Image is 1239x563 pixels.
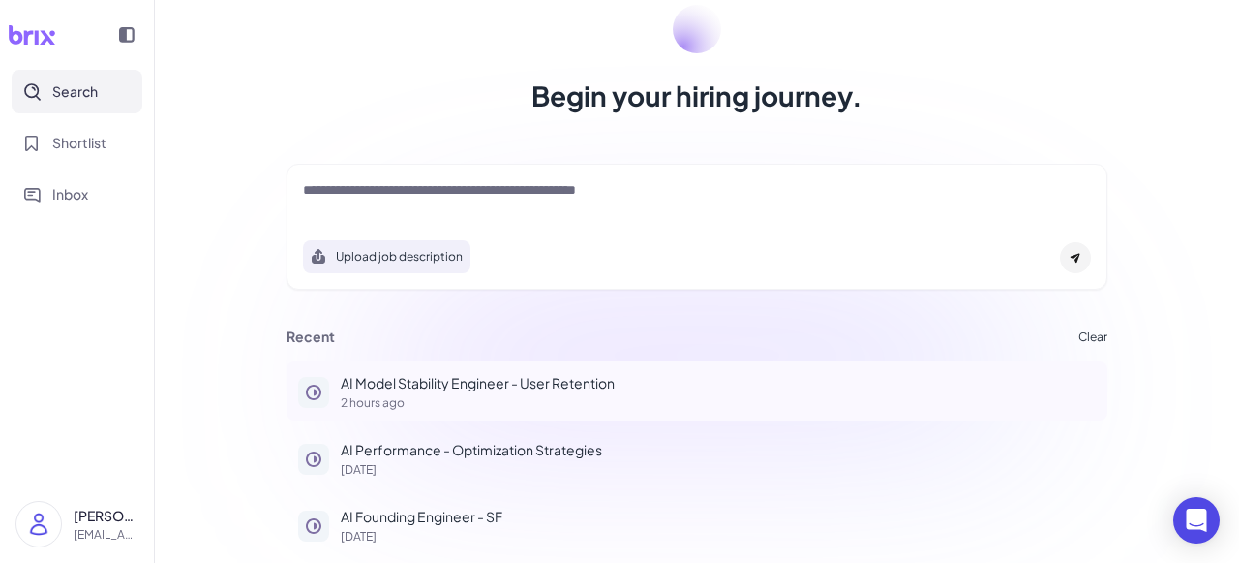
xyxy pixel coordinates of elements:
p: AI Performance - Optimization Strategies [341,440,1096,460]
img: user_logo.png [16,502,61,547]
p: [EMAIL_ADDRESS][DOMAIN_NAME] [74,526,138,544]
p: 2 hours ago [341,397,1096,409]
div: Open Intercom Messenger [1173,497,1220,544]
h1: Begin your hiring journey. [531,77,862,115]
p: [DATE] [341,531,1096,543]
p: AI Model Stability Engineer - User Retention [341,373,1096,393]
span: Search [52,81,98,102]
button: Search using job description [303,240,470,273]
button: AI Performance - Optimization Strategies[DATE] [287,428,1107,487]
h3: Recent [287,328,335,346]
button: Inbox [12,172,142,216]
p: AI Founding Engineer - SF [341,507,1096,527]
button: Clear [1078,331,1107,343]
span: Inbox [52,184,88,204]
span: Shortlist [52,133,106,153]
button: AI Model Stability Engineer - User Retention2 hours ago [287,361,1107,421]
button: AI Founding Engineer - SF[DATE] [287,495,1107,554]
button: Search [12,70,142,113]
p: [PERSON_NAME] [74,506,138,526]
p: [DATE] [341,464,1096,476]
button: Shortlist [12,121,142,165]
